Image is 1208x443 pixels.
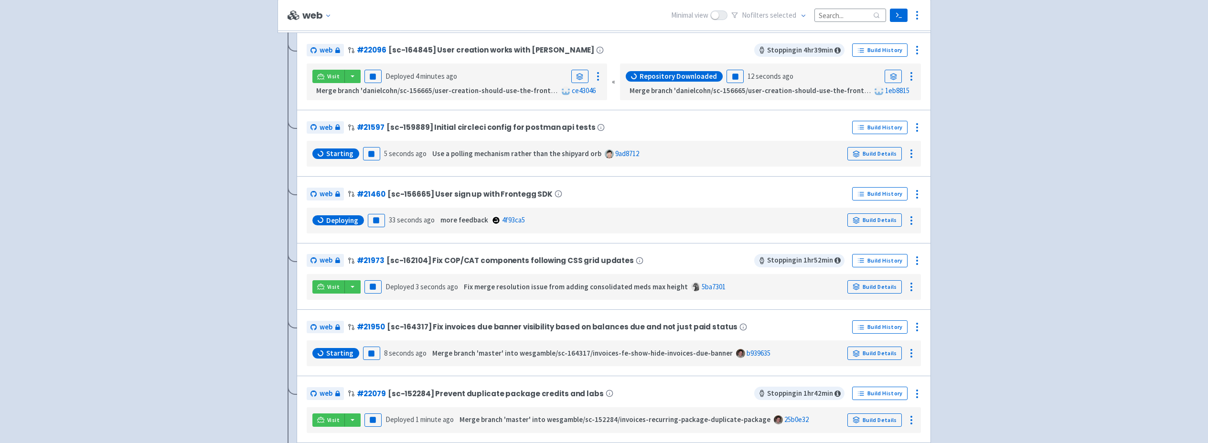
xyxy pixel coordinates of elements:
strong: Use a polling mechanism rather than the shipyard orb [432,149,601,158]
strong: Merge branch 'master' into wesgamble/sc-152284/invoices-recurring-package-duplicate-package [460,415,770,424]
a: Build History [852,320,908,334]
a: #22079 [357,389,386,399]
span: web [320,189,332,200]
a: 25b0e32 [784,415,809,424]
span: [sc-162104] Fix COP/CAT components following CSS grid updates [386,256,634,264]
a: Build History [852,43,908,57]
span: Deployed [385,282,458,291]
span: No filter s [742,10,796,21]
a: #21973 [357,255,385,265]
a: web [307,321,344,334]
a: web [307,121,344,134]
strong: Merge branch 'danielcohn/sc-156665/user-creation-should-use-the-frontegg-api' into danielcohn/sc-... [630,86,1120,95]
a: Build Details [847,213,902,227]
a: Build History [852,387,908,400]
span: Stopping in 1 hr 52 min [754,254,845,267]
a: #21950 [357,322,385,332]
span: web [320,255,332,266]
a: Visit [312,413,345,427]
a: #22096 [357,45,386,55]
time: 4 minutes ago [416,72,457,81]
span: Starting [326,149,353,158]
span: Visit [327,416,340,424]
button: web [302,10,335,21]
a: web [307,387,344,400]
span: web [320,388,332,399]
span: [sc-152284] Prevent duplicate package credits and labs [388,390,604,398]
time: 3 seconds ago [416,282,458,291]
button: Pause [368,214,385,227]
a: Visit [312,280,345,294]
a: Build Details [847,147,902,160]
a: b939635 [747,348,770,358]
a: Build History [852,187,908,200]
a: 4f93ca5 [502,215,525,224]
span: Visit [327,283,340,291]
button: Pause [364,280,382,294]
span: Repository Downloaded [640,72,717,81]
span: [sc-164845] User creation works with [PERSON_NAME] [388,46,594,54]
strong: Merge branch 'master' into wesgamble/sc-164317/invoices-fe-show-hide-invoices-due-banner [432,348,733,358]
a: Build History [852,254,908,267]
time: 33 seconds ago [389,215,435,224]
time: 8 seconds ago [384,348,427,358]
time: 12 seconds ago [748,72,793,81]
a: #21597 [357,122,385,132]
span: Starting [326,348,353,358]
span: selected [770,11,796,20]
a: web [307,254,344,267]
a: #21460 [357,189,385,199]
button: Pause [363,347,380,360]
input: Search... [814,9,886,21]
span: Deploying [326,216,358,225]
a: Terminal [890,9,908,22]
span: Deployed [385,415,454,424]
span: Stopping in 1 hr 42 min [754,387,845,400]
span: Minimal view [671,10,708,21]
span: Stopping in 4 hr 39 min [754,43,845,57]
button: Pause [363,147,380,160]
button: Pause [364,70,382,83]
strong: more feedback [440,215,488,224]
a: 9ad8712 [615,149,639,158]
button: Pause [364,413,382,427]
a: web [307,44,344,57]
a: Visit [312,70,345,83]
time: 1 minute ago [416,415,454,424]
a: 5ba7301 [702,282,726,291]
span: [sc-164317] Fix invoices due banner visibility based on balances due and not just paid status [387,323,738,331]
span: [sc-159889] Initial circleci config for postman api tests [386,123,596,131]
a: Build Details [847,347,902,360]
strong: Merge branch 'danielcohn/sc-156665/user-creation-should-use-the-frontegg-api' into danielcohn/sc-... [316,86,806,95]
span: Deployed [385,72,457,81]
div: « [612,63,615,100]
span: Visit [327,73,340,80]
button: Pause [727,70,744,83]
time: 5 seconds ago [384,149,427,158]
strong: Fix merge resolution issue from adding consolidated meds max height [464,282,688,291]
span: web [320,322,332,333]
a: Build Details [847,280,902,294]
span: web [320,45,332,56]
span: [sc-156665] User sign up with Frontegg SDK [387,190,553,198]
a: Build Details [847,413,902,427]
span: web [320,122,332,133]
a: web [307,188,344,200]
a: ce43046 [572,86,596,95]
a: Build History [852,121,908,134]
a: 1eb8815 [885,86,909,95]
